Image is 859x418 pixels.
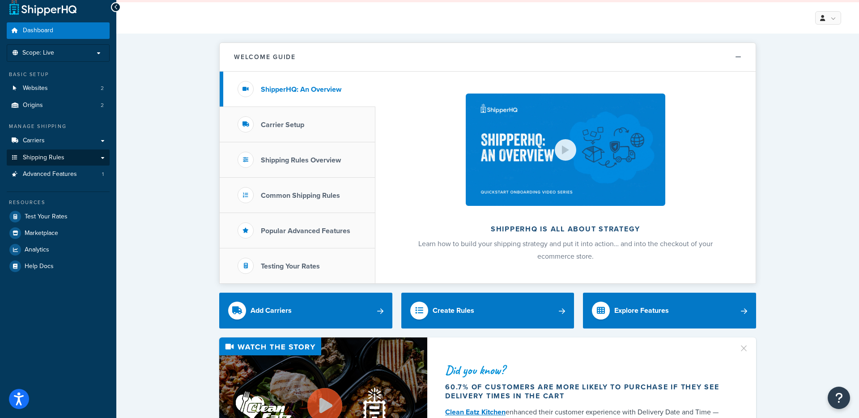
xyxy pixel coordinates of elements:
[7,80,110,97] a: Websites2
[418,239,713,261] span: Learn how to build your shipping strategy and put it into action… and into the checkout of your e...
[7,258,110,274] a: Help Docs
[101,102,104,109] span: 2
[7,149,110,166] a: Shipping Rules
[445,383,728,401] div: 60.7% of customers are more likely to purchase if they see delivery times in the cart
[7,225,110,241] a: Marketplace
[7,22,110,39] a: Dashboard
[7,80,110,97] li: Websites
[7,123,110,130] div: Manage Shipping
[445,364,728,376] div: Did you know?
[828,387,850,409] button: Open Resource Center
[220,43,756,72] button: Welcome Guide
[23,102,43,109] span: Origins
[7,209,110,225] a: Test Your Rates
[261,121,304,129] h3: Carrier Setup
[22,49,54,57] span: Scope: Live
[261,192,340,200] h3: Common Shipping Rules
[23,171,77,178] span: Advanced Features
[466,94,665,206] img: ShipperHQ is all about strategy
[433,304,474,317] div: Create Rules
[25,230,58,237] span: Marketplace
[23,27,53,34] span: Dashboard
[23,137,45,145] span: Carriers
[7,166,110,183] a: Advanced Features1
[23,154,64,162] span: Shipping Rules
[101,85,104,92] span: 2
[251,304,292,317] div: Add Carriers
[261,262,320,270] h3: Testing Your Rates
[7,71,110,78] div: Basic Setup
[7,97,110,114] li: Origins
[261,227,350,235] h3: Popular Advanced Features
[219,293,392,328] a: Add Carriers
[7,242,110,258] a: Analytics
[25,246,49,254] span: Analytics
[25,213,68,221] span: Test Your Rates
[102,171,104,178] span: 1
[234,54,296,60] h2: Welcome Guide
[7,199,110,206] div: Resources
[7,132,110,149] a: Carriers
[583,293,756,328] a: Explore Features
[7,97,110,114] a: Origins2
[399,225,732,233] h2: ShipperHQ is all about strategy
[445,407,506,417] a: Clean Eatz Kitchen
[614,304,669,317] div: Explore Features
[261,85,341,94] h3: ShipperHQ: An Overview
[25,263,54,270] span: Help Docs
[401,293,574,328] a: Create Rules
[261,156,341,164] h3: Shipping Rules Overview
[23,85,48,92] span: Websites
[7,166,110,183] li: Advanced Features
